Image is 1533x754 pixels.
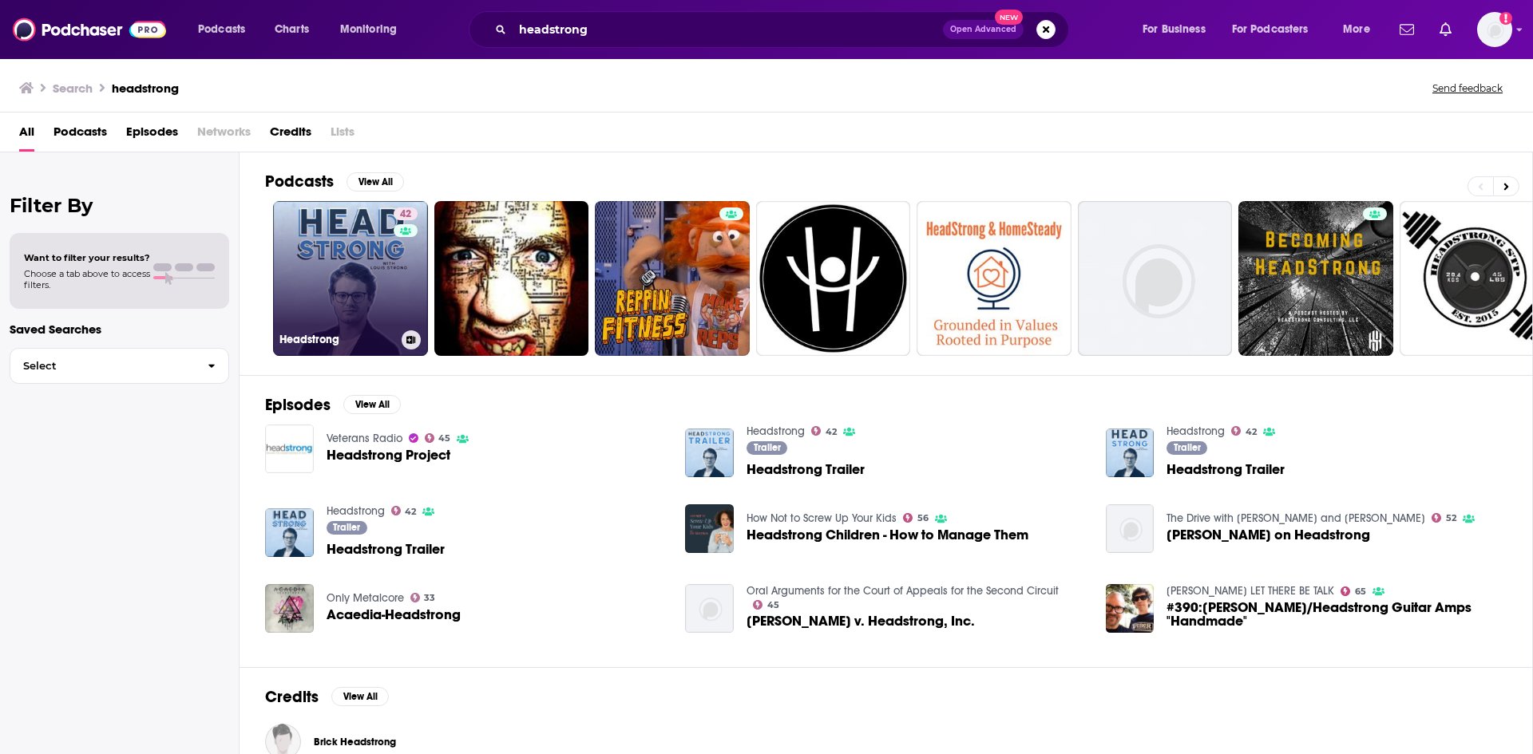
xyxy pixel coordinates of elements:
[1131,17,1226,42] button: open menu
[747,528,1028,542] a: Headstrong Children - How to Manage Them
[400,207,411,223] span: 42
[1446,515,1456,522] span: 52
[197,119,251,152] span: Networks
[826,428,837,436] span: 42
[1231,426,1257,436] a: 42
[112,81,179,96] h3: headstrong
[24,252,150,263] span: Want to filter your results?
[10,361,195,371] span: Select
[1167,584,1334,598] a: Dean Delray's LET THERE BE TALK
[19,119,34,152] a: All
[13,14,166,45] img: Podchaser - Follow, Share and Rate Podcasts
[264,17,319,42] a: Charts
[1106,504,1155,553] a: Chris Cuellar on Headstrong
[270,119,311,152] span: Credits
[405,508,416,515] span: 42
[753,600,779,610] a: 45
[1222,17,1332,42] button: open menu
[747,614,975,628] a: Gupta v. Headstrong, Inc.
[1433,16,1458,43] a: Show notifications dropdown
[943,20,1024,39] button: Open AdvancedNew
[265,687,389,707] a: CreditsView All
[747,584,1059,598] a: Oral Arguments for the Court of Appeals for the Second Circuit
[1232,18,1309,41] span: For Podcasters
[685,504,734,553] img: Headstrong Children - How to Manage Them
[391,506,417,515] a: 42
[747,424,805,438] a: Headstrong
[1106,428,1155,477] img: Headstrong Trailer
[198,18,245,41] span: Podcasts
[265,424,314,473] img: Headstrong Project
[1393,16,1420,43] a: Show notifications dropdown
[265,395,331,415] h2: Episodes
[314,736,396,748] a: Brick Headstrong
[1167,528,1370,542] a: Chris Cuellar on Headstrong
[265,172,334,191] h2: Podcasts
[747,463,865,476] span: Headstrong Trailer
[53,81,93,96] h3: Search
[1477,12,1512,47] img: User Profile
[1143,18,1206,41] span: For Business
[327,608,461,622] a: Acaedia-Headstrong
[279,333,395,346] h3: Headstrong
[685,584,734,633] img: Gupta v. Headstrong, Inc.
[343,395,401,414] button: View All
[1246,428,1257,436] span: 42
[513,17,943,42] input: Search podcasts, credits, & more...
[327,591,404,605] a: Only Metalcore
[1432,513,1456,523] a: 52
[273,201,428,356] a: 42Headstrong
[333,523,360,532] span: Trailer
[327,543,445,556] a: Headstrong Trailer
[331,687,389,706] button: View All
[265,687,319,707] h2: Credits
[53,119,107,152] a: Podcasts
[1499,12,1512,25] svg: Add a profile image
[425,433,451,443] a: 45
[265,395,401,415] a: EpisodesView All
[265,584,314,633] img: Acaedia-Headstrong
[1332,17,1390,42] button: open menu
[1355,588,1366,595] span: 65
[10,194,229,217] h2: Filter By
[327,504,385,518] a: Headstrong
[265,172,404,191] a: PodcastsView All
[187,17,266,42] button: open menu
[1167,463,1285,476] a: Headstrong Trailer
[1167,424,1225,438] a: Headstrong
[1428,81,1507,95] button: Send feedback
[394,207,418,220] a: 42
[331,119,355,152] span: Lists
[24,268,150,290] span: Choose a tab above to access filters.
[1477,12,1512,47] button: Show profile menu
[1106,584,1155,633] img: #390:Wayne Jones/Headstrong Guitar Amps "Handmade"
[767,602,779,609] span: 45
[10,348,229,384] button: Select
[126,119,178,152] a: Episodes
[811,426,837,436] a: 42
[917,515,929,522] span: 56
[903,513,929,523] a: 56
[1167,528,1370,542] span: [PERSON_NAME] on Headstrong
[685,428,734,477] img: Headstrong Trailer
[1167,601,1507,628] a: #390:Wayne Jones/Headstrong Guitar Amps "Handmade"
[747,614,975,628] span: [PERSON_NAME] v. Headstrong, Inc.
[10,322,229,337] p: Saved Searches
[329,17,418,42] button: open menu
[747,511,897,525] a: How Not to Screw Up Your Kids
[484,11,1084,48] div: Search podcasts, credits, & more...
[1167,601,1507,628] span: #390:[PERSON_NAME]/Headstrong Guitar Amps "Handmade"
[410,593,436,602] a: 33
